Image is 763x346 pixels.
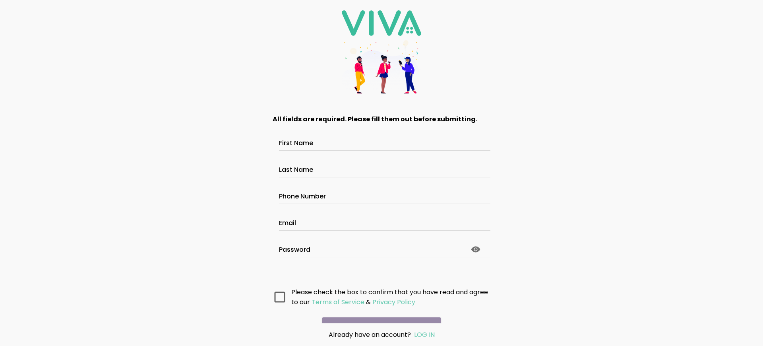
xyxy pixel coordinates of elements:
a: LOG IN [414,330,435,339]
ion-text: Terms of Service [312,297,364,307]
ion-col: Please check the box to confirm that you have read and agree to our & [289,285,493,309]
strong: All fields are required. Please fill them out before submitting. [273,115,477,124]
ion-text: Privacy Policy [372,297,415,307]
div: Already have an account? [289,330,474,340]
